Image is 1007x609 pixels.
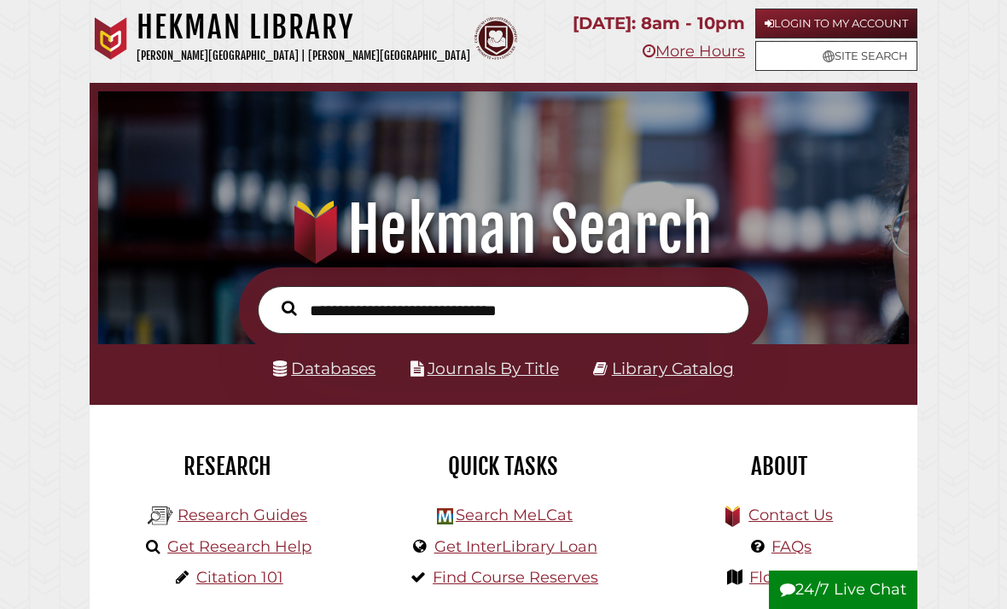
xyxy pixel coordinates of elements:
[90,17,132,60] img: Calvin University
[137,9,470,46] h1: Hekman Library
[148,503,173,529] img: Hekman Library Logo
[434,537,597,556] a: Get InterLibrary Loan
[456,506,573,524] a: Search MeLCat
[437,508,453,524] img: Hekman Library Logo
[474,17,517,60] img: Calvin Theological Seminary
[755,9,917,38] a: Login to My Account
[282,301,297,317] i: Search
[102,452,352,481] h2: Research
[196,568,283,587] a: Citation 101
[273,359,375,378] a: Databases
[114,192,894,267] h1: Hekman Search
[643,42,745,61] a: More Hours
[273,297,306,320] button: Search
[655,452,905,481] h2: About
[167,537,311,556] a: Get Research Help
[137,46,470,66] p: [PERSON_NAME][GEOGRAPHIC_DATA] | [PERSON_NAME][GEOGRAPHIC_DATA]
[428,359,559,378] a: Journals By Title
[748,506,833,524] a: Contact Us
[771,537,812,556] a: FAQs
[749,568,834,587] a: Floor Maps
[573,9,745,38] p: [DATE]: 8am - 10pm
[612,359,734,378] a: Library Catalog
[433,568,598,587] a: Find Course Reserves
[378,452,628,481] h2: Quick Tasks
[178,506,307,524] a: Research Guides
[755,41,917,71] a: Site Search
